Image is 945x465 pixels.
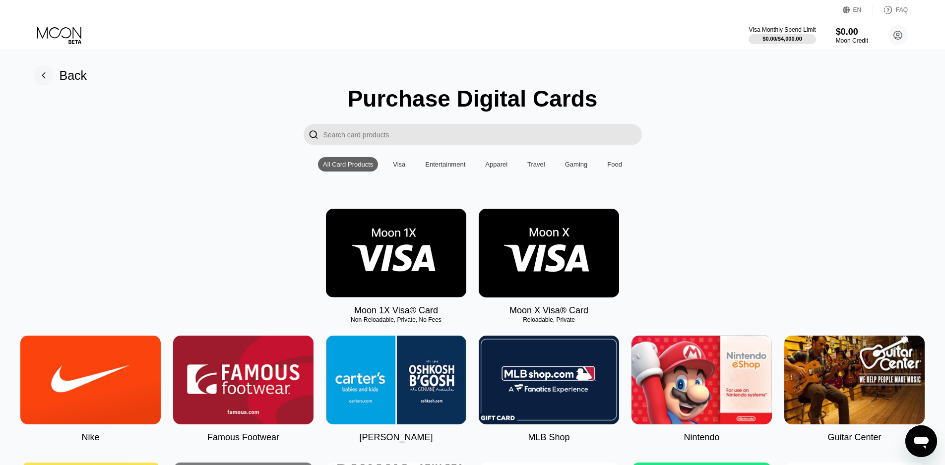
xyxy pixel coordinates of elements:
[602,157,627,172] div: Food
[81,432,99,443] div: Nike
[479,316,619,323] div: Reloadable, Private
[528,432,569,443] div: MLB Shop
[207,432,279,443] div: Famous Footwear
[749,26,816,44] div: Visa Monthly Spend Limit$0.00/$4,000.00
[359,432,433,443] div: [PERSON_NAME]
[304,124,323,145] div: 
[873,5,908,15] div: FAQ
[326,316,466,323] div: Non-Reloadable, Private, No Fees
[34,65,87,85] div: Back
[60,68,87,83] div: Back
[509,305,588,316] div: Moon X Visa® Card
[388,157,410,172] div: Visa
[425,161,465,168] div: Entertainment
[485,161,507,168] div: Apparel
[527,161,545,168] div: Travel
[762,36,802,42] div: $0.00 / $4,000.00
[565,161,588,168] div: Gaming
[836,37,868,44] div: Moon Credit
[749,26,816,33] div: Visa Monthly Spend Limit
[836,27,868,37] div: $0.00
[905,425,937,457] iframe: Button to launch messaging window
[420,157,470,172] div: Entertainment
[348,85,598,112] div: Purchase Digital Cards
[309,129,318,140] div: 
[480,157,512,172] div: Apparel
[318,157,378,172] div: All Card Products
[560,157,593,172] div: Gaming
[843,5,873,15] div: EN
[836,27,868,44] div: $0.00Moon Credit
[393,161,405,168] div: Visa
[522,157,550,172] div: Travel
[827,432,881,443] div: Guitar Center
[354,305,438,316] div: Moon 1X Visa® Card
[684,432,719,443] div: Nintendo
[607,161,622,168] div: Food
[896,6,908,13] div: FAQ
[853,6,862,13] div: EN
[323,124,642,145] input: Search card products
[323,161,373,168] div: All Card Products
